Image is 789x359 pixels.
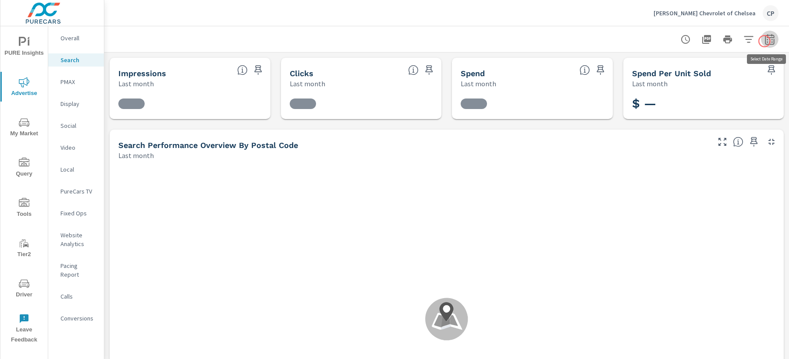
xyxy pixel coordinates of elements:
[48,290,104,303] div: Calls
[48,75,104,88] div: PMAX
[764,135,778,149] button: Minimize Widget
[60,143,97,152] p: Video
[48,97,104,110] div: Display
[632,69,711,78] h5: Spend Per Unit Sold
[48,32,104,45] div: Overall
[118,69,166,78] h5: Impressions
[408,65,419,75] span: The number of times an ad was clicked by a consumer.
[48,312,104,325] div: Conversions
[461,78,496,89] p: Last month
[60,121,97,130] p: Social
[461,69,485,78] h5: Spend
[764,63,778,77] span: Save this to your personalized report
[60,165,97,174] p: Local
[632,78,668,89] p: Last month
[118,78,154,89] p: Last month
[422,63,436,77] span: Save this to your personalized report
[60,187,97,196] p: PureCars TV
[48,163,104,176] div: Local
[60,261,97,279] p: Pacing Report
[251,63,265,77] span: Save this to your personalized report
[118,150,154,161] p: Last month
[60,231,97,248] p: Website Analytics
[3,37,45,58] span: PURE Insights
[3,117,45,139] span: My Market
[3,158,45,179] span: Query
[60,99,97,108] p: Display
[48,119,104,132] div: Social
[48,259,104,281] div: Pacing Report
[3,77,45,99] span: Advertise
[60,314,97,323] p: Conversions
[594,63,608,77] span: Save this to your personalized report
[763,5,778,21] div: CP
[60,56,97,64] p: Search
[48,185,104,198] div: PureCars TV
[3,238,45,260] span: Tier2
[60,292,97,301] p: Calls
[48,229,104,250] div: Website Analytics
[733,137,743,147] span: Understand Search performance data by postal code. Individual postal codes can be selected and ex...
[60,77,97,86] p: PMAX
[3,198,45,219] span: Tools
[60,209,97,218] p: Fixed Ops
[290,78,325,89] p: Last month
[698,31,715,48] button: "Export Report to PDF"
[60,34,97,42] p: Overall
[3,313,45,345] span: Leave Feedback
[48,207,104,220] div: Fixed Ops
[3,278,45,300] span: Driver
[719,31,736,48] button: Print Report
[290,69,313,78] h5: Clicks
[0,26,48,348] div: nav menu
[654,9,756,17] p: [PERSON_NAME] Chevrolet of Chelsea
[747,135,761,149] span: Save this to your personalized report
[632,96,775,111] h3: $ —
[715,135,729,149] button: Make Fullscreen
[48,141,104,154] div: Video
[237,65,248,75] span: The number of times an ad was shown on your behalf.
[48,53,104,67] div: Search
[118,141,298,150] h5: Search Performance Overview By Postal Code
[579,65,590,75] span: The amount of money spent on advertising during the period.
